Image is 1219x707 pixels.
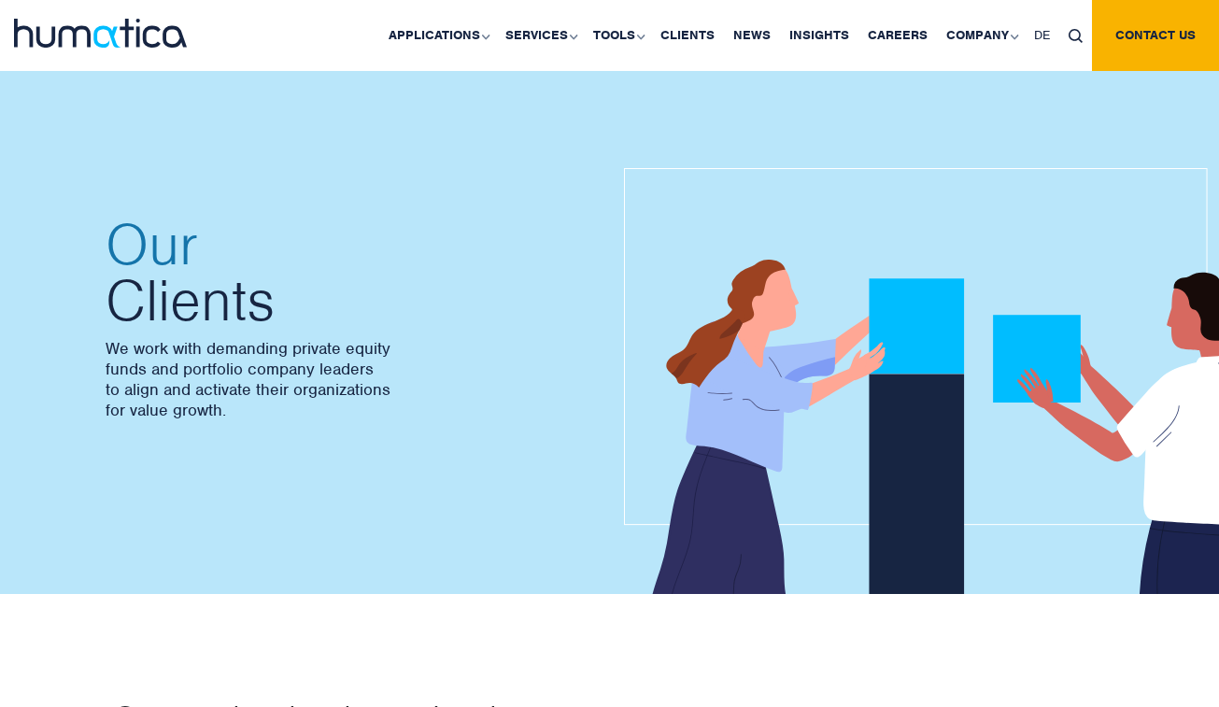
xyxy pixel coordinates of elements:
span: DE [1034,27,1050,43]
img: logo [14,19,187,48]
p: We work with demanding private equity funds and portfolio company leaders to align and activate t... [106,338,591,420]
span: Our [106,217,591,273]
img: search_icon [1069,29,1083,43]
h2: Clients [106,217,591,329]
